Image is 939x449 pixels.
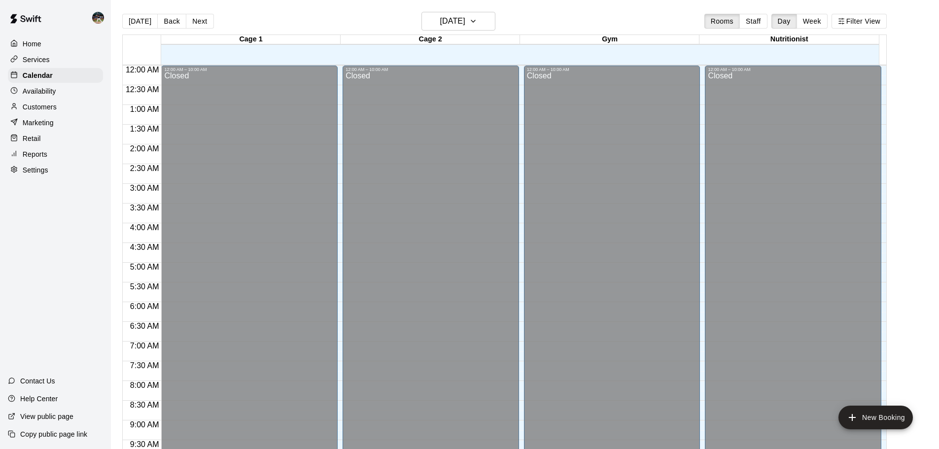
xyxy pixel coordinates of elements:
[128,204,162,212] span: 3:30 AM
[8,52,103,67] a: Services
[20,429,87,439] p: Copy public page link
[8,147,103,162] a: Reports
[123,66,162,74] span: 12:00 AM
[90,8,111,28] div: Nolan Gilbert
[128,322,162,330] span: 6:30 AM
[128,342,162,350] span: 7:00 AM
[128,223,162,232] span: 4:00 AM
[704,14,740,29] button: Rooms
[341,35,520,44] div: Cage 2
[20,412,73,421] p: View public page
[20,394,58,404] p: Help Center
[8,131,103,146] a: Retail
[23,134,41,143] p: Retail
[128,420,162,429] span: 9:00 AM
[186,14,213,29] button: Next
[157,14,186,29] button: Back
[8,36,103,51] a: Home
[128,105,162,113] span: 1:00 AM
[23,86,56,96] p: Availability
[128,381,162,389] span: 8:00 AM
[23,55,50,65] p: Services
[123,85,162,94] span: 12:30 AM
[23,149,47,159] p: Reports
[164,67,335,72] div: 12:00 AM – 10:00 AM
[20,376,55,386] p: Contact Us
[440,14,465,28] h6: [DATE]
[699,35,879,44] div: Nutritionist
[128,282,162,291] span: 5:30 AM
[23,165,48,175] p: Settings
[23,118,54,128] p: Marketing
[161,35,341,44] div: Cage 1
[128,243,162,251] span: 4:30 AM
[122,14,158,29] button: [DATE]
[23,70,53,80] p: Calendar
[92,12,104,24] img: Nolan Gilbert
[128,401,162,409] span: 8:30 AM
[8,100,103,114] a: Customers
[739,14,767,29] button: Staff
[771,14,797,29] button: Day
[128,125,162,133] span: 1:30 AM
[128,302,162,311] span: 6:00 AM
[23,39,41,49] p: Home
[128,144,162,153] span: 2:00 AM
[128,184,162,192] span: 3:00 AM
[838,406,913,429] button: add
[520,35,699,44] div: Gym
[128,440,162,449] span: 9:30 AM
[8,68,103,83] a: Calendar
[421,12,495,31] button: [DATE]
[128,361,162,370] span: 7:30 AM
[797,14,828,29] button: Week
[128,164,162,173] span: 2:30 AM
[128,263,162,271] span: 5:00 AM
[832,14,887,29] button: Filter View
[8,115,103,130] a: Marketing
[8,163,103,177] a: Settings
[346,67,516,72] div: 12:00 AM – 10:00 AM
[23,102,57,112] p: Customers
[527,67,697,72] div: 12:00 AM – 10:00 AM
[8,84,103,99] a: Availability
[708,67,878,72] div: 12:00 AM – 10:00 AM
